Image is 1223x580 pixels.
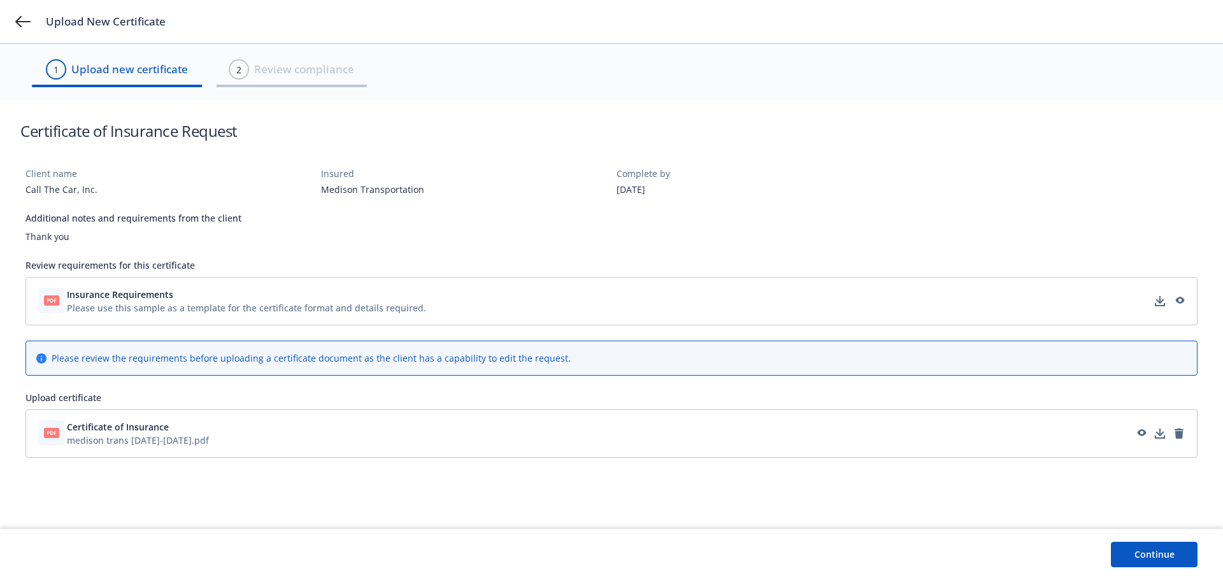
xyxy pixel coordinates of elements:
[236,63,241,76] div: 2
[321,167,606,180] div: Insured
[71,61,188,78] span: Upload new certificate
[25,391,1198,404] div: Upload certificate
[25,258,1198,272] div: Review requirements for this certificate
[1171,426,1187,441] a: remove
[20,120,238,141] h1: Certificate of Insurance Request
[67,420,169,434] span: Certificate of Insurance
[25,277,1198,325] div: Insurance RequirementsPlease use this sample as a template for the certificate format and details...
[1171,294,1187,309] a: preview
[1152,294,1168,309] a: download
[54,63,59,76] div: 1
[25,211,1198,225] div: Additional notes and requirements from the client
[67,288,426,301] button: Insurance Requirements
[617,183,902,196] div: [DATE]
[46,14,166,29] span: Upload New Certificate
[1133,426,1148,441] a: preview
[52,351,571,365] div: Please review the requirements before uploading a certificate document as the client has a capabi...
[67,420,209,434] button: Certificate of Insurance
[25,167,311,180] div: Client name
[25,183,311,196] div: Call The Car, Inc.
[254,61,354,78] span: Review compliance
[617,167,902,180] div: Complete by
[67,434,209,447] div: medison trans [DATE]-[DATE].pdf
[25,230,1198,243] div: Thank you
[67,288,173,301] span: Insurance Requirements
[321,183,606,196] div: Medison Transportation
[1152,426,1168,441] a: download
[1111,542,1198,567] button: Continue
[67,301,426,315] div: Please use this sample as a template for the certificate format and details required.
